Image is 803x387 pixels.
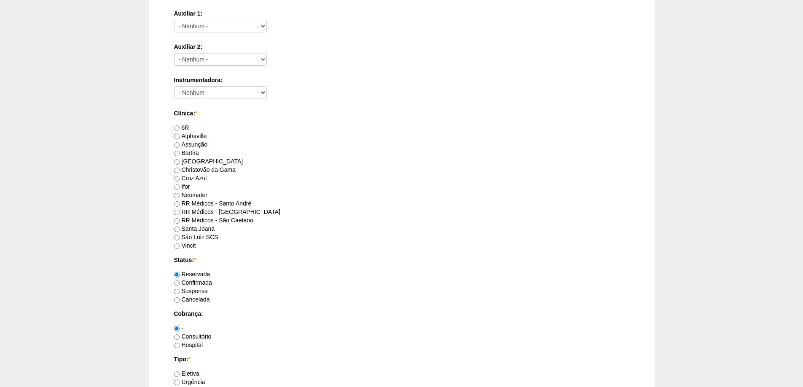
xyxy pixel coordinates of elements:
[174,201,180,207] input: RR Médicos - Santo André
[174,343,180,348] input: Hospital
[174,124,189,131] label: 6R
[174,168,180,173] input: Christovão da Gama
[174,342,203,348] label: Hospital
[174,279,212,286] label: Confirmada
[174,151,180,156] input: Bartira
[174,208,280,215] label: RR Médicos - [GEOGRAPHIC_DATA]
[174,217,253,224] label: RR Médicos - São Caetano
[174,333,212,340] label: Consultório
[174,166,236,173] label: Christovão da Gama
[174,149,199,156] label: Bartira
[174,43,629,51] label: Auxiliar 2:
[174,133,207,139] label: Alphaville
[195,110,197,117] span: Este campo é obrigatório.
[174,326,180,331] input: -
[174,296,210,303] label: Cancelada
[174,175,207,181] label: Cruz Azul
[174,141,207,148] label: Assunção
[174,271,210,278] label: Reservada
[174,183,190,190] label: Ifor
[174,184,180,190] input: Ifor
[174,109,629,117] label: Clínica:
[174,325,184,331] label: -
[174,242,196,249] label: Vincit
[174,379,205,385] label: Urgência
[174,200,252,207] label: RR Médicos - Santo André
[174,9,629,18] label: Auxiliar 1:
[174,176,180,181] input: Cruz Azul
[174,243,180,249] input: Vincit
[174,125,180,131] input: 6R
[174,225,215,232] label: Santa Joana
[174,280,180,286] input: Confirmada
[174,256,629,264] label: Status:
[174,288,208,294] label: Suspensa
[174,234,218,240] label: São Luiz SCS
[188,356,190,363] span: Este campo é obrigatório.
[174,227,180,232] input: Santa Joana
[174,289,180,294] input: Suspensa
[174,76,629,84] label: Instrumentadora:
[174,142,180,148] input: Assunção
[174,134,180,139] input: Alphaville
[174,297,180,303] input: Cancelada
[174,192,207,198] label: Neomater
[174,371,180,377] input: Eletiva
[174,272,180,278] input: Reservada
[174,235,180,240] input: São Luiz SCS
[174,218,180,224] input: RR Médicos - São Caetano
[174,370,199,377] label: Eletiva
[174,193,180,198] input: Neomater
[174,355,629,363] label: Tipo:
[174,210,180,215] input: RR Médicos - [GEOGRAPHIC_DATA]
[174,310,629,318] label: Cobrança:
[174,159,180,165] input: [GEOGRAPHIC_DATA]
[194,256,196,263] span: Este campo é obrigatório.
[174,158,243,165] label: [GEOGRAPHIC_DATA]
[174,334,180,340] input: Consultório
[174,380,180,385] input: Urgência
